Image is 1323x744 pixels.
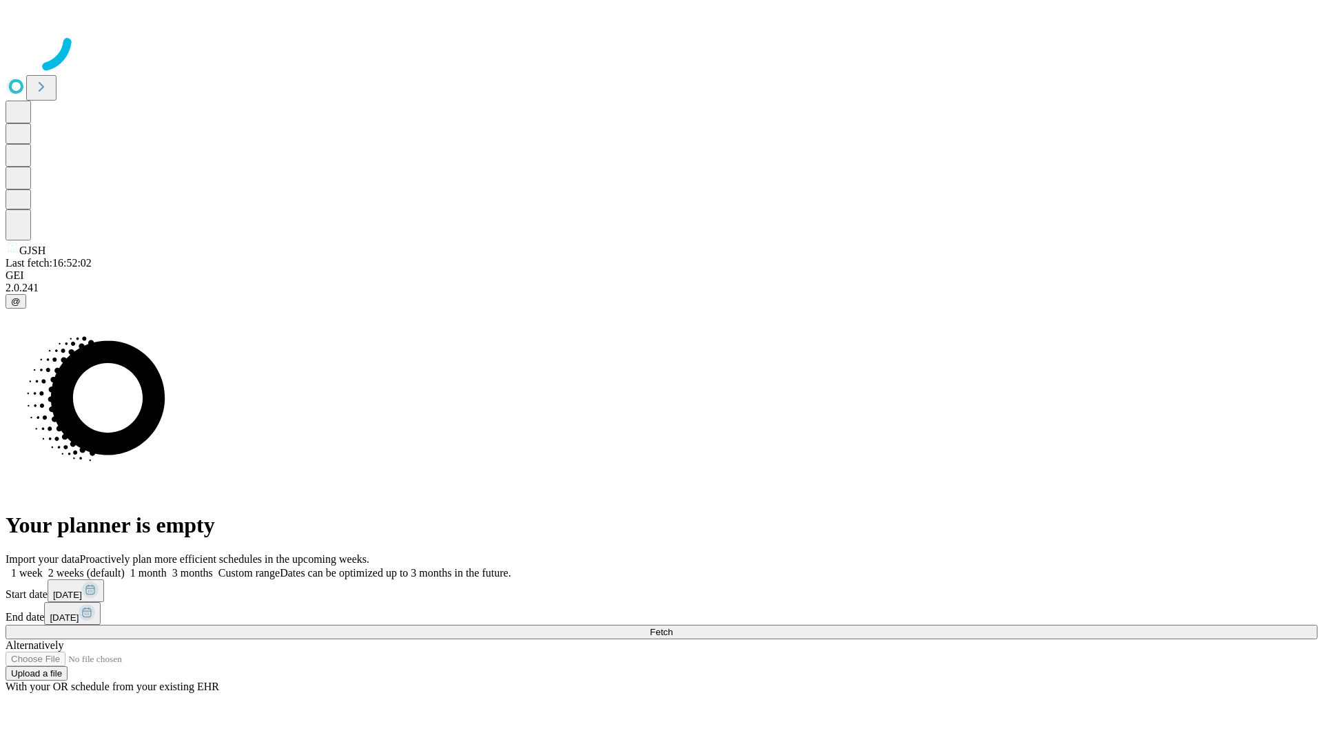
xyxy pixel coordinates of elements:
[6,553,80,565] span: Import your data
[11,567,43,579] span: 1 week
[19,245,45,256] span: GJSH
[48,567,125,579] span: 2 weeks (default)
[280,567,511,579] span: Dates can be optimized up to 3 months in the future.
[6,294,26,309] button: @
[172,567,213,579] span: 3 months
[6,681,219,692] span: With your OR schedule from your existing EHR
[48,579,104,602] button: [DATE]
[6,513,1317,538] h1: Your planner is empty
[50,612,79,623] span: [DATE]
[6,602,1317,625] div: End date
[44,602,101,625] button: [DATE]
[650,627,673,637] span: Fetch
[6,257,92,269] span: Last fetch: 16:52:02
[6,282,1317,294] div: 2.0.241
[6,579,1317,602] div: Start date
[130,567,167,579] span: 1 month
[6,269,1317,282] div: GEI
[6,639,63,651] span: Alternatively
[6,625,1317,639] button: Fetch
[53,590,82,600] span: [DATE]
[218,567,280,579] span: Custom range
[80,553,369,565] span: Proactively plan more efficient schedules in the upcoming weeks.
[6,666,68,681] button: Upload a file
[11,296,21,307] span: @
